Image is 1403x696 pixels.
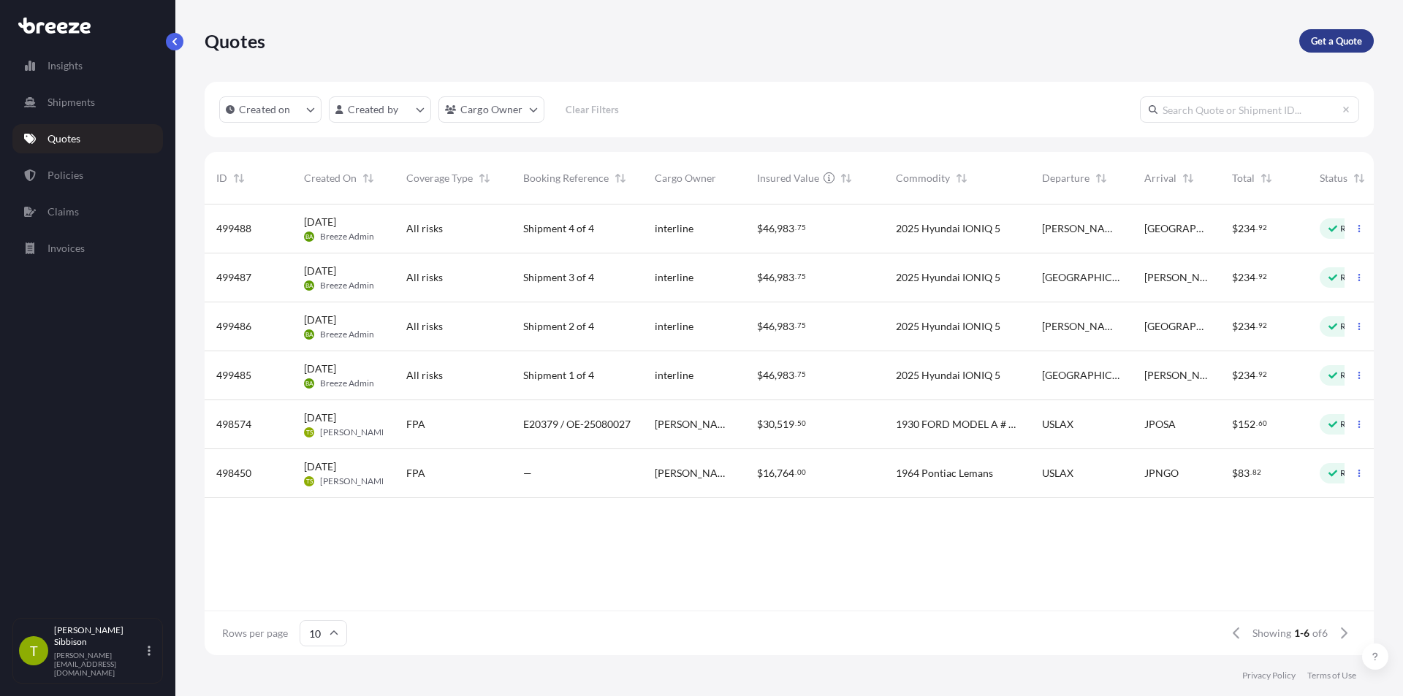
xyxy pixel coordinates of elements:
span: Breeze Admin [320,280,374,291]
span: Breeze Admin [320,329,374,340]
span: All risks [406,270,443,285]
a: Claims [12,197,163,226]
button: createdBy Filter options [329,96,431,123]
span: FPA [406,466,425,481]
button: Clear Filters [552,98,634,121]
span: [DATE] [304,410,336,425]
span: Shipment 4 of 4 [523,221,594,236]
span: Breeze Admin [320,378,374,389]
span: 498574 [216,417,251,432]
span: 499487 [216,270,251,285]
span: $ [757,419,763,429]
span: . [795,274,796,279]
span: 983 [777,321,794,332]
span: 46 [763,272,775,283]
span: interline [655,270,693,285]
span: [DATE] [304,264,336,278]
span: 75 [797,225,806,230]
span: , [775,468,777,478]
span: [PERSON_NAME] [1144,368,1209,383]
span: $ [1232,223,1238,234]
p: Terms of Use [1307,670,1356,681]
p: Cargo Owner [460,102,523,117]
span: All risks [406,221,443,236]
span: 46 [763,223,775,234]
span: — [523,466,532,481]
span: $ [757,223,763,234]
button: Sort [1350,169,1368,187]
span: 46 [763,370,775,380]
span: 499488 [216,221,251,236]
span: [PERSON_NAME] [1042,319,1121,334]
p: Insights [47,58,83,73]
span: 499486 [216,319,251,334]
p: [PERSON_NAME][EMAIL_ADDRESS][DOMAIN_NAME] [54,651,145,677]
span: Booking Reference [523,171,609,186]
span: BA [305,327,313,342]
span: $ [757,272,763,283]
span: 16 [763,468,775,478]
span: . [795,225,796,230]
span: , [775,419,777,429]
p: [PERSON_NAME] Sibbison [54,624,145,648]
button: Sort [1258,169,1275,187]
span: BA [305,229,313,244]
button: Sort [230,169,248,187]
span: Coverage Type [406,171,473,186]
span: interline [655,221,693,236]
p: Created by [348,102,399,117]
span: Status [1320,171,1347,186]
p: Ready [1340,467,1365,479]
span: [GEOGRAPHIC_DATA] [1042,270,1121,285]
span: $ [757,370,763,380]
button: cargoOwner Filter options [438,96,544,123]
span: . [1256,323,1258,328]
span: . [795,372,796,377]
button: Sort [612,169,629,187]
p: Ready [1340,418,1365,430]
span: 983 [777,272,794,283]
span: 75 [797,323,806,328]
span: . [795,421,796,426]
p: Quotes [205,29,265,53]
span: 2025 Hyundai IONIQ 5 [896,270,1000,285]
span: [GEOGRAPHIC_DATA] [1144,319,1209,334]
p: Ready [1340,223,1365,234]
a: Privacy Policy [1242,670,1296,681]
span: interline [655,319,693,334]
span: 92 [1258,225,1267,230]
span: 2025 Hyundai IONIQ 5 [896,368,1000,383]
span: T [30,643,38,658]
p: Ready [1340,370,1365,381]
span: [DATE] [304,459,336,474]
span: Breeze Admin [320,231,374,242]
span: TS [306,425,313,440]
span: . [795,323,796,328]
span: , [775,272,777,283]
span: [PERSON_NAME] [320,475,389,487]
span: $ [1232,321,1238,332]
span: Arrival [1144,171,1176,186]
span: Cargo Owner [655,171,716,186]
span: 152 [1238,419,1255,429]
span: 234 [1238,223,1255,234]
span: , [775,370,777,380]
button: Sort [953,169,970,187]
span: ID [216,171,227,186]
span: . [1256,274,1258,279]
button: Sort [476,169,493,187]
span: [PERSON_NAME] [655,417,734,432]
span: [DATE] [304,215,336,229]
span: Departure [1042,171,1090,186]
button: Sort [1179,169,1197,187]
span: . [795,470,796,475]
span: USLAX [1042,417,1073,432]
span: [PERSON_NAME] [1144,270,1209,285]
span: 498450 [216,466,251,481]
span: , [775,223,777,234]
a: Get a Quote [1299,29,1374,53]
span: USLAX [1042,466,1073,481]
span: 234 [1238,321,1255,332]
a: Policies [12,161,163,190]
